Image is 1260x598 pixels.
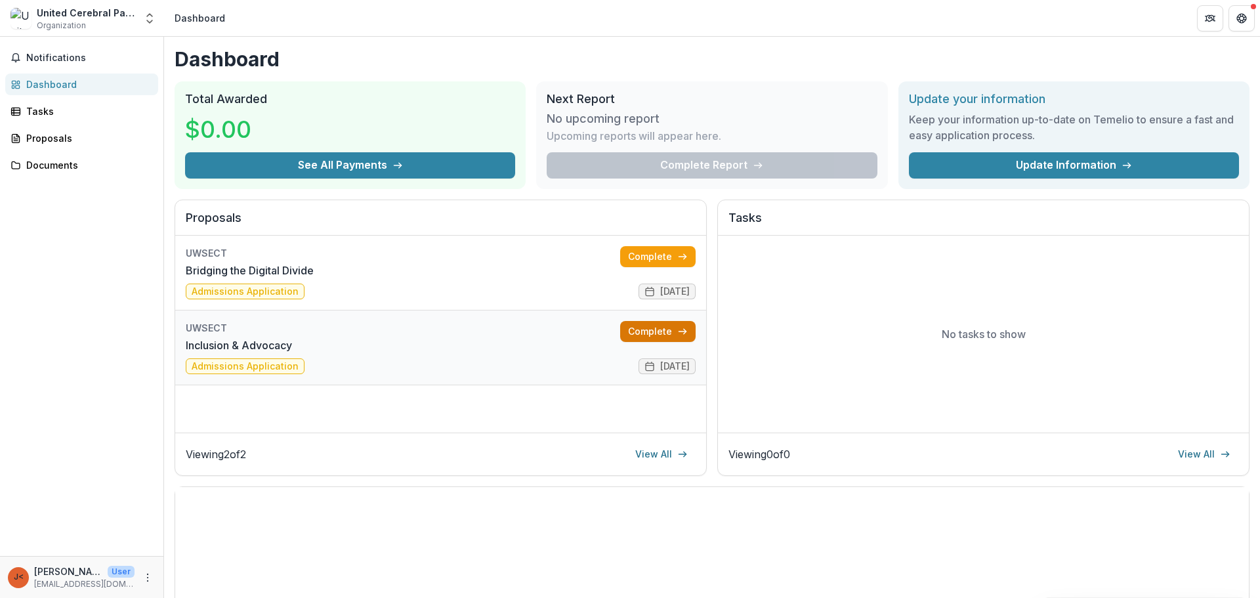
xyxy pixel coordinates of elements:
[169,9,230,28] nav: breadcrumb
[942,326,1026,342] p: No tasks to show
[26,131,148,145] div: Proposals
[186,211,696,236] h2: Proposals
[37,20,86,32] span: Organization
[5,154,158,176] a: Documents
[620,246,696,267] a: Complete
[5,100,158,122] a: Tasks
[175,47,1249,71] h1: Dashboard
[1170,444,1238,465] a: View All
[37,6,135,20] div: United Cerebral Palsy Association of Eastern [US_STATE] Inc.
[1228,5,1255,32] button: Get Help
[909,92,1239,106] h2: Update your information
[909,152,1239,179] a: Update Information
[185,92,515,106] h2: Total Awarded
[186,263,314,278] a: Bridging the Digital Divide
[10,8,31,29] img: United Cerebral Palsy Association of Eastern Connecticut Inc.
[547,112,660,126] h3: No upcoming report
[26,53,153,64] span: Notifications
[547,128,721,144] p: Upcoming reports will appear here.
[140,5,159,32] button: Open entity switcher
[909,112,1239,143] h3: Keep your information up-to-date on Temelio to ensure a fast and easy application process.
[1197,5,1223,32] button: Partners
[34,565,102,578] p: [PERSON_NAME] <[EMAIL_ADDRESS][DOMAIN_NAME]> <[EMAIL_ADDRESS][DOMAIN_NAME]>
[140,570,156,586] button: More
[186,337,292,353] a: Inclusion & Advocacy
[5,127,158,149] a: Proposals
[185,112,283,147] h3: $0.00
[185,152,515,179] button: See All Payments
[547,92,877,106] h2: Next Report
[728,211,1238,236] h2: Tasks
[26,77,148,91] div: Dashboard
[5,74,158,95] a: Dashboard
[34,578,135,590] p: [EMAIL_ADDRESS][DOMAIN_NAME]
[620,321,696,342] a: Complete
[186,446,246,462] p: Viewing 2 of 2
[5,47,158,68] button: Notifications
[26,104,148,118] div: Tasks
[728,446,790,462] p: Viewing 0 of 0
[175,11,225,25] div: Dashboard
[108,566,135,578] p: User
[26,158,148,172] div: Documents
[14,573,24,582] div: Joanna Marrero <grants@ucpect.org> <grants@ucpect.org>
[627,444,696,465] a: View All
